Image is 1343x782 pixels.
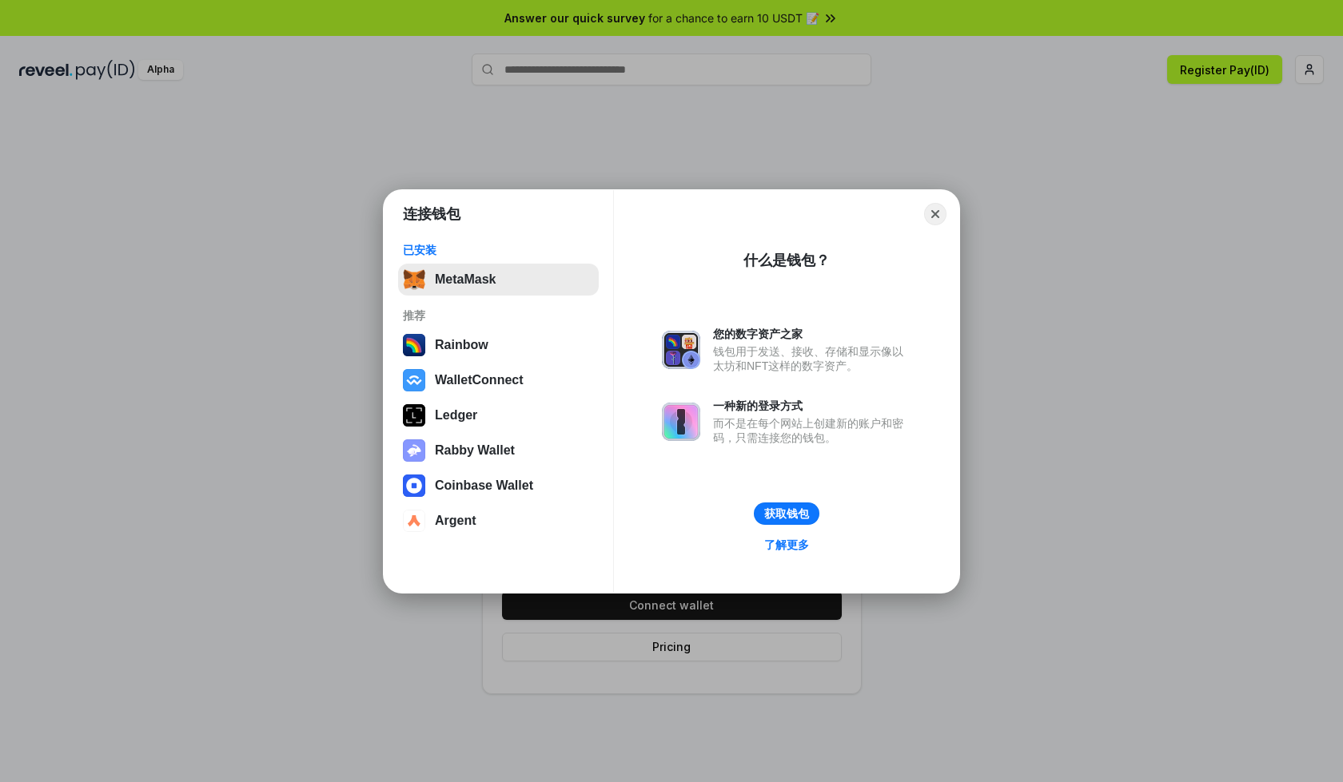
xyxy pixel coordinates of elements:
[713,327,911,341] div: 您的数字资产之家
[403,510,425,532] img: svg+xml,%3Csvg%20width%3D%2228%22%20height%3D%2228%22%20viewBox%3D%220%200%2028%2028%22%20fill%3D...
[403,268,425,291] img: svg+xml,%3Csvg%20fill%3D%22none%22%20height%3D%2233%22%20viewBox%3D%220%200%2035%2033%22%20width%...
[924,203,946,225] button: Close
[764,506,809,521] div: 获取钱包
[662,331,700,369] img: svg+xml,%3Csvg%20xmlns%3D%22http%3A%2F%2Fwww.w3.org%2F2000%2Fsvg%22%20fill%3D%22none%22%20viewBox...
[435,272,496,287] div: MetaMask
[403,243,594,257] div: 已安装
[435,514,476,528] div: Argent
[398,435,599,466] button: Rabby Wallet
[403,404,425,427] img: svg+xml,%3Csvg%20xmlns%3D%22http%3A%2F%2Fwww.w3.org%2F2000%2Fsvg%22%20width%3D%2228%22%20height%3...
[435,338,488,352] div: Rainbow
[398,399,599,431] button: Ledger
[398,329,599,361] button: Rainbow
[764,538,809,552] div: 了解更多
[713,344,911,373] div: 钱包用于发送、接收、存储和显示像以太坊和NFT这样的数字资产。
[398,470,599,502] button: Coinbase Wallet
[755,534,819,555] a: 了解更多
[713,416,911,445] div: 而不是在每个网站上创建新的账户和密码，只需连接您的钱包。
[662,403,700,441] img: svg+xml,%3Csvg%20xmlns%3D%22http%3A%2F%2Fwww.w3.org%2F2000%2Fsvg%22%20fill%3D%22none%22%20viewBox...
[403,369,425,391] img: svg+xml,%3Csvg%20width%3D%2228%22%20height%3D%2228%22%20viewBox%3D%220%200%2028%2028%22%20fill%3D...
[435,373,524,387] div: WalletConnect
[398,364,599,396] button: WalletConnect
[713,399,911,413] div: 一种新的登录方式
[435,408,477,423] div: Ledger
[398,264,599,296] button: MetaMask
[754,502,819,525] button: 获取钱包
[403,204,460,224] h1: 连接钱包
[743,251,830,270] div: 什么是钱包？
[435,443,515,458] div: Rabby Wallet
[403,439,425,462] img: svg+xml,%3Csvg%20xmlns%3D%22http%3A%2F%2Fwww.w3.org%2F2000%2Fsvg%22%20fill%3D%22none%22%20viewBox...
[403,308,594,323] div: 推荐
[435,478,533,493] div: Coinbase Wallet
[403,474,425,497] img: svg+xml,%3Csvg%20width%3D%2228%22%20height%3D%2228%22%20viewBox%3D%220%200%2028%2028%22%20fill%3D...
[403,334,425,356] img: svg+xml,%3Csvg%20width%3D%22120%22%20height%3D%22120%22%20viewBox%3D%220%200%20120%20120%22%20fil...
[398,505,599,537] button: Argent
